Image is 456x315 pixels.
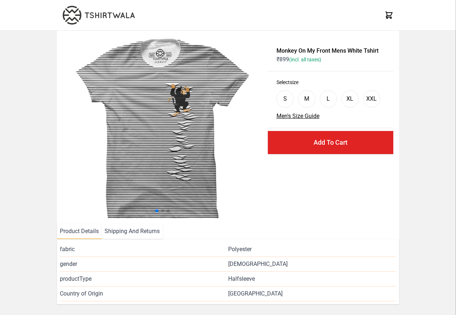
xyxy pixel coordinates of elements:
[63,6,135,25] img: TW-LOGO-400-104.png
[63,36,262,218] img: monkey-climbing.jpg
[276,47,385,55] h1: Monkey On My Front Mens White Tshirt
[60,275,228,283] span: productType
[366,95,377,103] div: XXL
[289,57,321,62] span: (incl. all taxes)
[304,95,309,103] div: M
[228,260,288,268] span: [DEMOGRAPHIC_DATA]
[346,95,353,103] div: XL
[283,95,287,103] div: S
[276,112,319,121] button: Men's Size Guide
[60,245,228,254] span: fabric
[228,245,252,254] span: Polyester
[60,260,228,268] span: gender
[228,289,396,298] span: [GEOGRAPHIC_DATA]
[327,95,330,103] div: L
[228,275,255,283] span: Halfsleeve
[268,131,393,154] button: Add To Cart
[276,56,321,63] span: ₹ 899
[60,289,228,298] span: Country of Origin
[57,224,102,239] li: Product Details
[276,79,385,86] h3: Select size
[102,224,163,239] li: Shipping And Returns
